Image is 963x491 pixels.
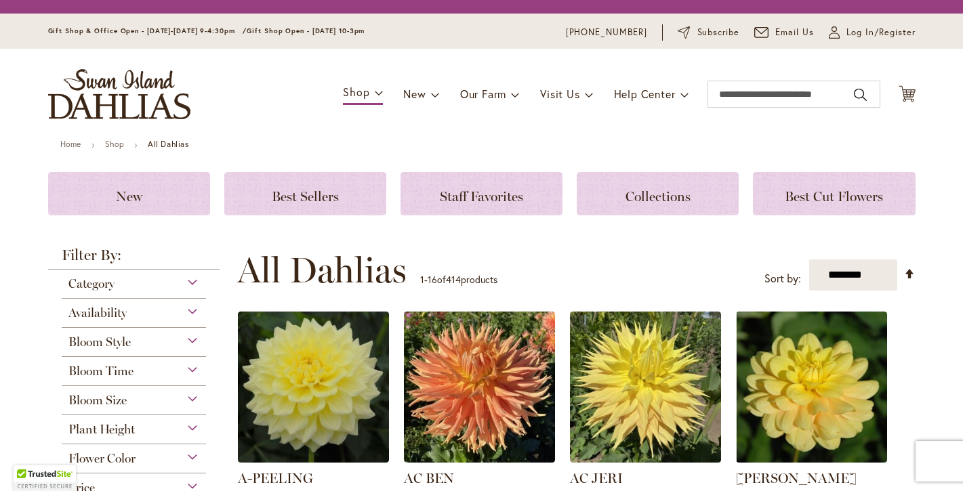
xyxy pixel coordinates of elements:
[775,26,814,39] span: Email Us
[753,172,915,215] a: Best Cut Flowers
[754,26,814,39] a: Email Us
[446,273,461,286] span: 414
[854,84,866,106] button: Search
[68,276,115,291] span: Category
[247,26,365,35] span: Gift Shop Open - [DATE] 10-3pm
[403,87,426,101] span: New
[764,266,801,291] label: Sort by:
[237,250,407,291] span: All Dahlias
[570,452,721,465] a: AC Jeri
[428,273,437,286] span: 16
[736,312,887,463] img: AHOY MATEY
[420,273,424,286] span: 1
[116,188,142,205] span: New
[736,452,887,465] a: AHOY MATEY
[238,470,313,486] a: A-PEELING
[343,85,369,99] span: Shop
[577,172,739,215] a: Collections
[48,26,247,35] span: Gift Shop & Office Open - [DATE]-[DATE] 9-4:30pm /
[272,188,339,205] span: Best Sellers
[846,26,916,39] span: Log In/Register
[401,172,562,215] a: Staff Favorites
[736,470,857,486] a: [PERSON_NAME]
[224,172,386,215] a: Best Sellers
[68,305,127,320] span: Availability
[68,364,134,379] span: Bloom Time
[68,335,131,349] span: Bloom Style
[60,139,81,149] a: Home
[68,451,136,466] span: Flower Color
[68,393,127,408] span: Bloom Size
[566,26,648,39] a: [PHONE_NUMBER]
[48,69,190,119] a: store logo
[678,26,739,39] a: Subscribe
[626,188,691,205] span: Collections
[48,172,210,215] a: New
[238,452,389,465] a: A-Peeling
[420,269,497,291] p: - of products
[829,26,916,39] a: Log In/Register
[540,87,579,101] span: Visit Us
[148,139,189,149] strong: All Dahlias
[105,139,124,149] a: Shop
[570,470,623,486] a: AC JERI
[48,248,220,270] strong: Filter By:
[614,87,676,101] span: Help Center
[785,188,883,205] span: Best Cut Flowers
[238,312,389,463] img: A-Peeling
[404,312,555,463] img: AC BEN
[14,465,76,491] div: TrustedSite Certified
[404,470,454,486] a: AC BEN
[68,422,135,437] span: Plant Height
[570,312,721,463] img: AC Jeri
[697,26,740,39] span: Subscribe
[440,188,523,205] span: Staff Favorites
[404,452,555,465] a: AC BEN
[460,87,506,101] span: Our Farm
